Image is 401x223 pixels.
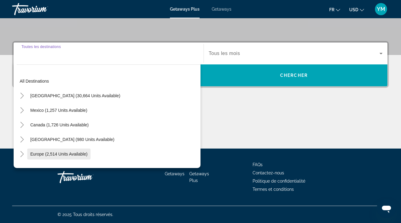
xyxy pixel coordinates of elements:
button: Toggle Canada (1,726 units available) [17,120,27,130]
button: Toggle Mexico (1,257 units available) [17,105,27,116]
span: fr [329,7,334,12]
span: Mexico (1,257 units available) [30,108,87,113]
span: © 2025 Tous droits réservés. [58,212,113,217]
span: USD [349,7,358,12]
button: Toggle Europe (2,514 units available) [17,149,27,160]
button: [GEOGRAPHIC_DATA] (30,664 units available) [27,90,123,101]
div: Search widget [14,43,387,86]
span: Canada (1,726 units available) [30,122,89,127]
button: Change language [329,5,340,14]
button: Change currency [349,5,364,14]
span: All destinations [20,79,49,84]
button: Mexico (1,257 units available) [27,105,90,116]
button: User Menu [373,3,389,15]
button: Chercher [200,64,387,86]
iframe: Bouton de lancement de la fenêtre de messagerie [377,199,396,218]
a: Getaways [212,7,231,12]
span: Tous les mois [209,51,240,56]
button: Canada (1,726 units available) [27,119,92,130]
span: YM [377,6,385,12]
a: Contactez-nous [253,170,284,175]
span: Chercher [280,73,308,78]
button: Toggle Caribbean & Atlantic Islands (980 units available) [17,134,27,145]
span: [GEOGRAPHIC_DATA] (980 units available) [30,137,114,142]
a: Getaways [165,171,184,176]
a: Termes et conditions [253,187,294,192]
a: FAQs [253,162,263,167]
button: Toggle United States (30,664 units available) [17,91,27,101]
span: [GEOGRAPHIC_DATA] (30,664 units available) [30,93,120,98]
a: Getaways Plus [170,7,200,12]
a: Politique de confidentialité [253,179,305,184]
button: All destinations [17,76,200,87]
button: Toggle Australia (210 units available) [17,163,27,174]
button: [GEOGRAPHIC_DATA] (980 units available) [27,134,118,145]
a: Getaways Plus [189,171,209,183]
a: Travorium [12,1,73,17]
button: Australia (210 units available) [27,163,90,174]
span: Europe (2,514 units available) [30,152,88,156]
span: Toutes les destinations [22,45,61,49]
a: Travorium [58,168,118,186]
button: Europe (2,514 units available) [27,149,91,160]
